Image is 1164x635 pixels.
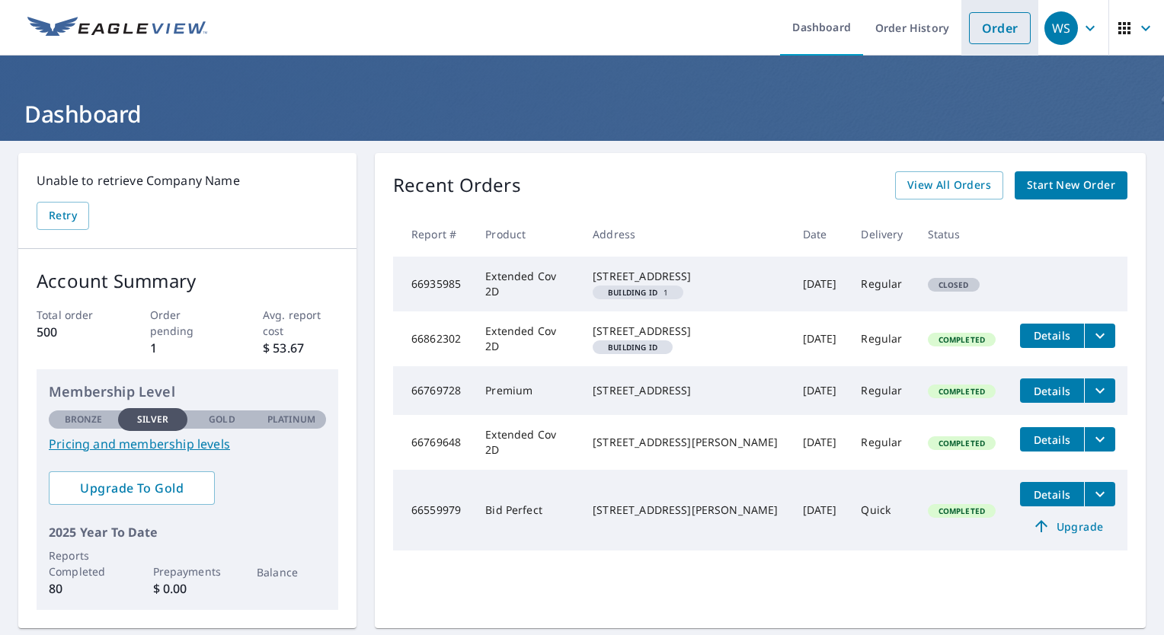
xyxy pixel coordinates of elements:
[849,366,915,415] td: Regular
[1020,378,1084,403] button: detailsBtn-66769728
[1029,487,1075,502] span: Details
[27,17,207,40] img: EV Logo
[473,212,580,257] th: Product
[18,98,1146,129] h1: Dashboard
[65,413,103,426] p: Bronze
[1027,176,1115,195] span: Start New Order
[37,202,89,230] button: Retry
[608,289,657,296] em: Building ID
[929,438,994,448] span: Completed
[473,470,580,550] td: Bid Perfect
[49,435,326,453] a: Pricing and membership levels
[929,386,994,397] span: Completed
[593,435,778,450] div: [STREET_ADDRESS][PERSON_NAME]
[137,413,169,426] p: Silver
[1015,171,1127,199] a: Start New Order
[608,343,657,351] em: Building ID
[969,12,1031,44] a: Order
[393,212,473,257] th: Report #
[263,339,338,357] p: $ 53.67
[393,311,473,366] td: 66862302
[209,413,235,426] p: Gold
[1029,517,1106,535] span: Upgrade
[393,171,521,199] p: Recent Orders
[473,311,580,366] td: Extended Cov 2D
[849,470,915,550] td: Quick
[593,324,778,339] div: [STREET_ADDRESS]
[929,334,994,345] span: Completed
[37,307,112,323] p: Total order
[1084,324,1115,348] button: filesDropdownBtn-66862302
[1020,514,1115,538] a: Upgrade
[849,257,915,311] td: Regular
[593,503,778,518] div: [STREET_ADDRESS][PERSON_NAME]
[153,579,222,598] p: $ 0.00
[1044,11,1078,45] div: WS
[1029,328,1075,343] span: Details
[153,563,222,579] p: Prepayments
[1020,324,1084,348] button: detailsBtn-66862302
[1084,427,1115,452] button: filesDropdownBtn-66769648
[1029,384,1075,398] span: Details
[791,257,849,311] td: [DATE]
[49,579,118,598] p: 80
[1029,432,1075,447] span: Details
[393,257,473,311] td: 66935985
[895,171,1003,199] a: View All Orders
[849,415,915,470] td: Regular
[791,415,849,470] td: [DATE]
[593,383,778,398] div: [STREET_ADDRESS]
[37,171,338,190] p: Unable to retrieve Company Name
[49,381,326,402] p: Membership Level
[150,307,225,339] p: Order pending
[473,415,580,470] td: Extended Cov 2D
[1020,427,1084,452] button: detailsBtn-66769648
[849,311,915,366] td: Regular
[49,523,326,541] p: 2025 Year To Date
[849,212,915,257] th: Delivery
[929,506,994,516] span: Completed
[1084,482,1115,506] button: filesDropdownBtn-66559979
[393,415,473,470] td: 66769648
[49,471,215,505] a: Upgrade To Gold
[263,307,338,339] p: Avg. report cost
[393,470,473,550] td: 66559979
[1084,378,1115,403] button: filesDropdownBtn-66769728
[791,366,849,415] td: [DATE]
[150,339,225,357] p: 1
[473,257,580,311] td: Extended Cov 2D
[49,206,77,225] span: Retry
[599,289,677,296] span: 1
[257,564,326,580] p: Balance
[907,176,991,195] span: View All Orders
[61,480,203,496] span: Upgrade To Gold
[791,311,849,366] td: [DATE]
[267,413,315,426] p: Platinum
[49,547,118,579] p: Reports Completed
[1020,482,1084,506] button: detailsBtn-66559979
[916,212,1008,257] th: Status
[37,267,338,295] p: Account Summary
[393,366,473,415] td: 66769728
[593,269,778,284] div: [STREET_ADDRESS]
[791,470,849,550] td: [DATE]
[929,279,978,290] span: Closed
[473,366,580,415] td: Premium
[791,212,849,257] th: Date
[580,212,790,257] th: Address
[37,323,112,341] p: 500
